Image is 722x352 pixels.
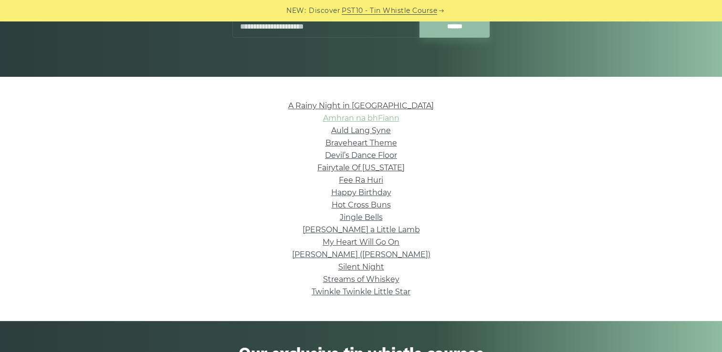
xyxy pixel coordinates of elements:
[317,163,405,172] a: Fairytale Of [US_STATE]
[332,200,391,209] a: Hot Cross Buns
[331,126,391,135] a: Auld Lang Syne
[339,176,383,185] a: Fee Ra Huri
[325,151,397,160] a: Devil’s Dance Floor
[338,262,384,271] a: Silent Night
[323,238,399,247] a: My Heart Will Go On
[303,225,420,234] a: [PERSON_NAME] a Little Lamb
[331,188,391,197] a: Happy Birthday
[323,275,399,284] a: Streams of Whiskey
[309,5,340,16] span: Discover
[342,5,437,16] a: PST10 - Tin Whistle Course
[325,138,397,147] a: Braveheart Theme
[312,287,410,296] a: Twinkle Twinkle Little Star
[340,213,383,222] a: Jingle Bells
[286,5,306,16] span: NEW:
[292,250,430,259] a: [PERSON_NAME] ([PERSON_NAME])
[288,101,434,110] a: A Rainy Night in [GEOGRAPHIC_DATA]
[323,114,399,123] a: Amhran na bhFiann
